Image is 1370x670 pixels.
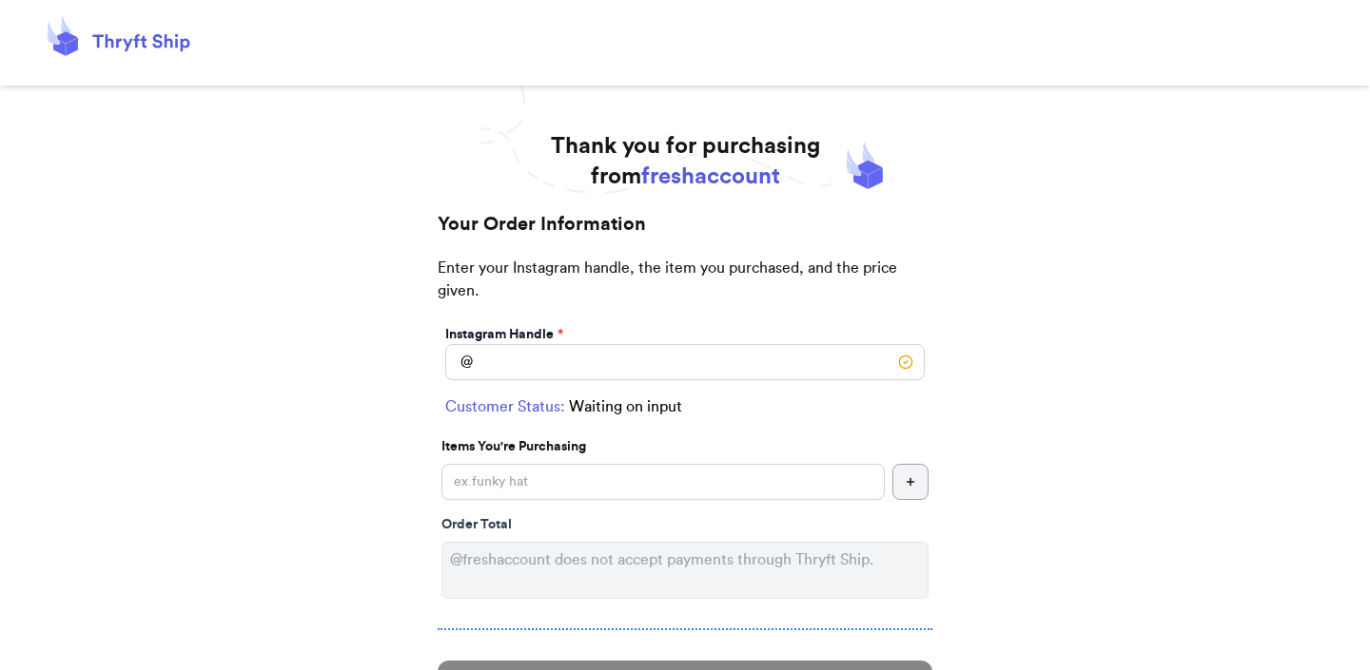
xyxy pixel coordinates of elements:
[445,344,473,380] div: @
[445,395,565,418] span: Customer Status:
[441,515,929,534] div: Order Total
[445,325,563,344] label: Instagram Handle
[438,257,932,321] p: Enter your Instagram handle, the item you purchased, and the price given.
[441,464,885,500] input: ex.funky hat
[441,437,929,456] p: Items You're Purchasing
[551,131,820,192] h1: Thank you for purchasing from
[438,211,932,257] h2: Your Order Information
[569,395,682,418] span: Waiting on input
[641,165,780,188] span: freshaccount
